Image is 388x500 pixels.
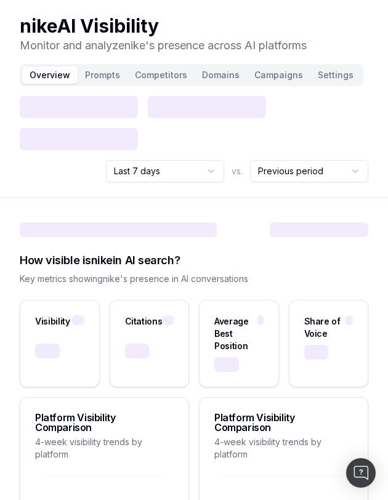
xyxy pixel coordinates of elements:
button: Domains [195,67,247,84]
p: Monitor and analyze nike 's presence across AI platforms [20,37,307,54]
button: Competitors [127,67,195,84]
div: Open Intercom Messenger [346,458,376,488]
div: Citations [125,315,163,328]
div: Platform Visibility Comparison [35,413,174,432]
button: Settings [310,67,361,84]
div: 4-week visibility trends by platform [35,436,174,461]
div: Average Best Position [214,315,257,352]
div: How visible is nike in AI search? [20,252,368,269]
button: Campaigns [247,67,310,84]
div: Visibility [35,315,70,328]
div: Share of Voice [304,315,345,340]
h1: nike AI Visibility [20,15,307,37]
div: Key metrics showing nike 's presence in AI conversations [20,273,368,285]
div: 4-week visibility trends by platform [214,436,353,461]
button: Prompts [78,67,127,84]
div: Platform Visibility Comparison [214,413,353,432]
span: vs. [232,165,243,177]
button: Overview [22,67,78,84]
